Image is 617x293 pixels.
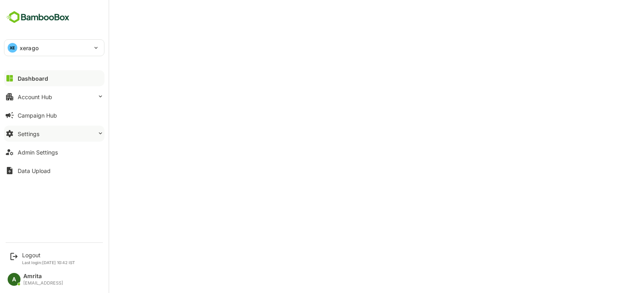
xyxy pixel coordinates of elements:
[23,273,63,280] div: Amrita
[4,144,104,160] button: Admin Settings
[18,75,48,82] div: Dashboard
[4,107,104,123] button: Campaign Hub
[18,130,39,137] div: Settings
[18,149,58,156] div: Admin Settings
[4,40,104,56] div: XExerago
[8,43,17,53] div: XE
[4,70,104,86] button: Dashboard
[4,163,104,179] button: Data Upload
[22,252,75,258] div: Logout
[8,273,20,286] div: A
[4,10,72,25] img: BambooboxFullLogoMark.5f36c76dfaba33ec1ec1367b70bb1252.svg
[18,94,52,100] div: Account Hub
[18,167,51,174] div: Data Upload
[4,89,104,105] button: Account Hub
[23,281,63,286] div: [EMAIL_ADDRESS]
[18,112,57,119] div: Campaign Hub
[4,126,104,142] button: Settings
[22,260,75,265] p: Last login: [DATE] 10:42 IST
[20,44,39,52] p: xerago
